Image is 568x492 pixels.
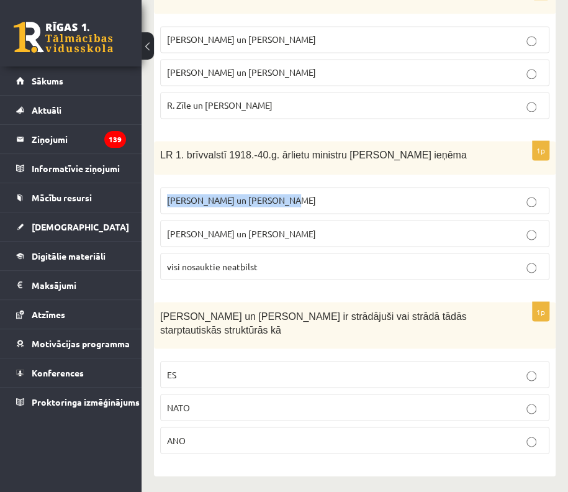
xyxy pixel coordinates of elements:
[526,371,536,381] input: ES
[167,66,316,78] span: [PERSON_NAME] un [PERSON_NAME]
[16,125,126,153] a: Ziņojumi139
[167,368,176,380] span: ES
[167,260,258,271] span: visi nosauktie neatbilst
[32,104,61,116] span: Aktuāli
[167,401,190,412] span: NATO
[104,131,126,148] i: 139
[14,22,113,53] a: Rīgas 1. Tālmācības vidusskola
[32,367,84,378] span: Konferences
[16,242,126,270] a: Digitālie materiāli
[532,301,549,321] p: 1p
[167,434,186,445] span: ANO
[526,437,536,447] input: ANO
[526,404,536,414] input: NATO
[526,230,536,240] input: [PERSON_NAME] un [PERSON_NAME]
[16,96,126,124] a: Aktuāli
[160,311,467,335] span: [PERSON_NAME] un [PERSON_NAME] ir strādājuši vai strādā tādās starptautiskās struktūrās kā
[32,125,126,153] legend: Ziņojumi
[32,309,65,320] span: Atzīmes
[16,300,126,329] a: Atzīmes
[160,150,467,160] span: LR 1. brīvvalstī 1918.-40.g. ārlietu ministru [PERSON_NAME] ieņēma
[32,338,130,349] span: Motivācijas programma
[16,66,126,95] a: Sākums
[32,75,63,86] span: Sākums
[526,197,536,207] input: [PERSON_NAME] un [PERSON_NAME]
[167,34,316,45] span: [PERSON_NAME] un [PERSON_NAME]
[526,263,536,273] input: visi nosauktie neatbilst
[32,271,126,299] legend: Maksājumi
[526,36,536,46] input: [PERSON_NAME] un [PERSON_NAME]
[16,358,126,387] a: Konferences
[32,250,106,262] span: Digitālie materiāli
[526,69,536,79] input: [PERSON_NAME] un [PERSON_NAME]
[532,140,549,160] p: 1p
[167,99,273,111] span: R. Zīle un [PERSON_NAME]
[32,192,92,203] span: Mācību resursi
[167,194,316,206] span: [PERSON_NAME] un [PERSON_NAME]
[16,154,126,183] a: Informatīvie ziņojumi
[167,227,316,239] span: [PERSON_NAME] un [PERSON_NAME]
[32,154,126,183] legend: Informatīvie ziņojumi
[16,271,126,299] a: Maksājumi
[16,329,126,358] a: Motivācijas programma
[16,388,126,416] a: Proktoringa izmēģinājums
[526,102,536,112] input: R. Zīle un [PERSON_NAME]
[32,221,129,232] span: [DEMOGRAPHIC_DATA]
[32,396,140,408] span: Proktoringa izmēģinājums
[16,183,126,212] a: Mācību resursi
[16,212,126,241] a: [DEMOGRAPHIC_DATA]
